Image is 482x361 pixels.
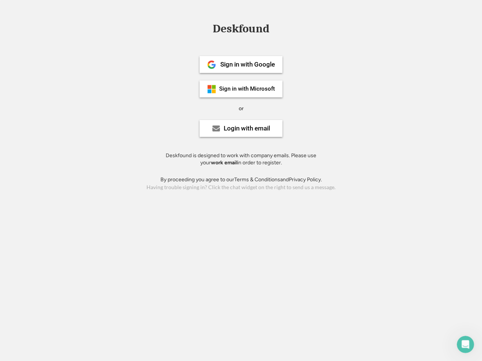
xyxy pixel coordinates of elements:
div: Sign in with Google [220,61,275,68]
strong: work email [211,159,237,166]
img: 1024px-Google__G__Logo.svg.png [207,60,216,69]
img: ms-symbollockup_mssymbol_19.png [207,85,216,94]
div: By proceeding you agree to our and [160,176,322,184]
div: Deskfound is designed to work with company emails. Please use your in order to register. [156,152,326,167]
a: Privacy Policy. [289,176,322,183]
iframe: Intercom live chat [456,335,474,353]
div: Sign in with Microsoft [219,86,275,92]
div: Login with email [224,125,270,132]
div: Deskfound [209,23,273,35]
a: Terms & Conditions [234,176,280,183]
div: or [239,105,244,112]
